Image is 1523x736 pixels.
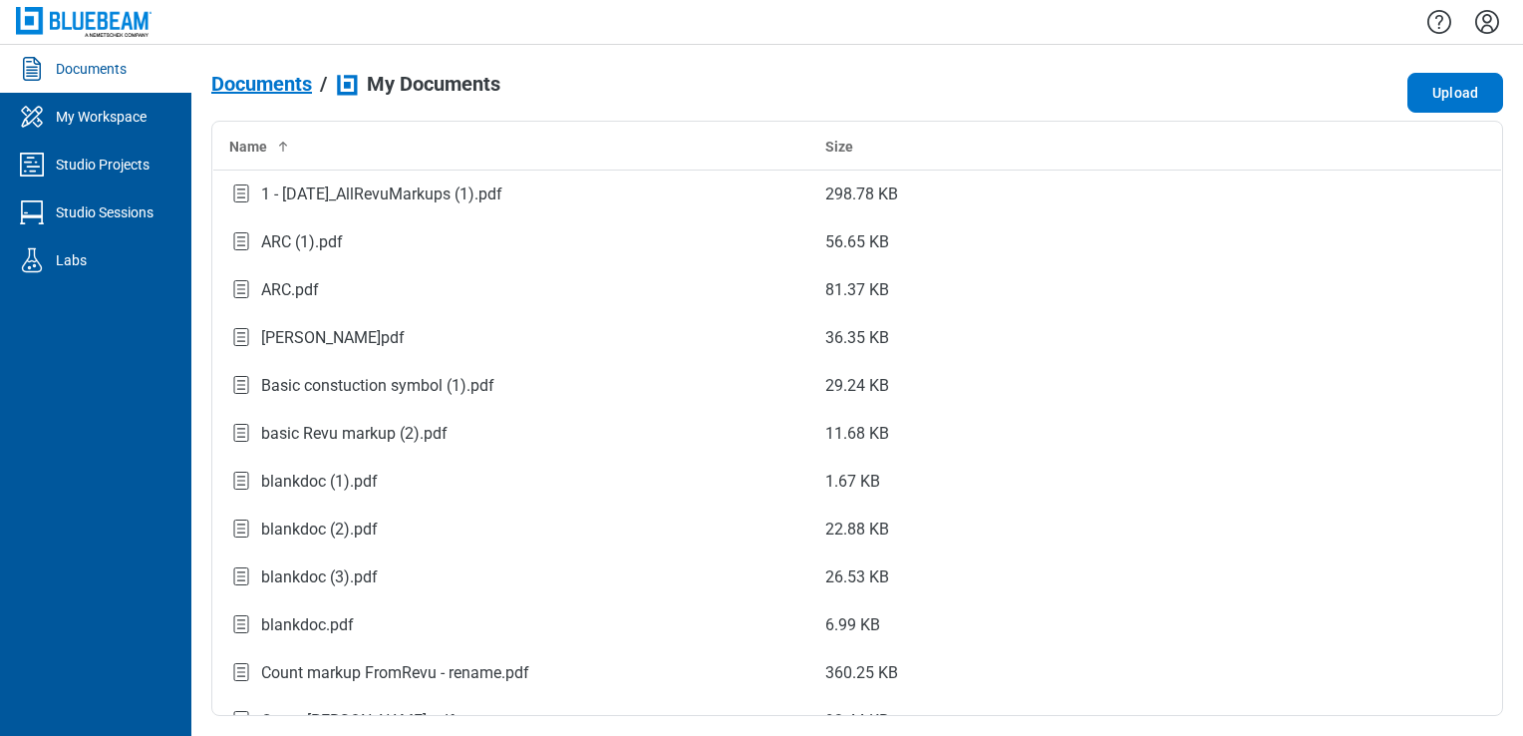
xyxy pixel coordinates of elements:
[809,506,1406,553] td: 22.88 KB
[809,218,1406,266] td: 56.65 KB
[56,59,127,79] div: Documents
[16,149,48,181] svg: Studio Projects
[56,202,153,222] div: Studio Sessions
[809,553,1406,601] td: 26.53 KB
[16,244,48,276] svg: Labs
[261,326,405,350] div: [PERSON_NAME]pdf
[261,613,354,637] div: blankdoc.pdf
[229,137,793,157] div: Name
[261,661,529,685] div: Count markup FromRevu - rename.pdf
[16,196,48,228] svg: Studio Sessions
[809,314,1406,362] td: 36.35 KB
[211,73,312,95] span: Documents
[261,470,378,494] div: blankdoc (1).pdf
[261,565,378,589] div: blankdoc (3).pdf
[16,101,48,133] svg: My Workspace
[367,73,500,95] span: My Documents
[261,374,494,398] div: Basic constuction symbol (1).pdf
[809,362,1406,410] td: 29.24 KB
[1471,5,1503,39] button: Settings
[16,7,152,36] img: Bluebeam, Inc.
[809,266,1406,314] td: 81.37 KB
[56,250,87,270] div: Labs
[56,107,147,127] div: My Workspace
[261,183,502,206] div: 1 - [DATE]_AllRevuMarkups (1).pdf
[825,137,1390,157] div: Size
[261,230,343,254] div: ARC (1).pdf
[809,649,1406,697] td: 360.25 KB
[261,278,319,302] div: ARC.pdf
[261,422,448,446] div: basic Revu markup (2).pdf
[56,155,150,175] div: Studio Projects
[809,458,1406,506] td: 1.67 KB
[16,53,48,85] svg: Documents
[809,410,1406,458] td: 11.68 KB
[809,601,1406,649] td: 6.99 KB
[320,73,327,95] div: /
[1407,73,1503,113] button: Upload
[809,171,1406,218] td: 298.78 KB
[261,518,378,542] div: blankdoc (2).pdf
[261,709,455,733] div: Count [PERSON_NAME].pdf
